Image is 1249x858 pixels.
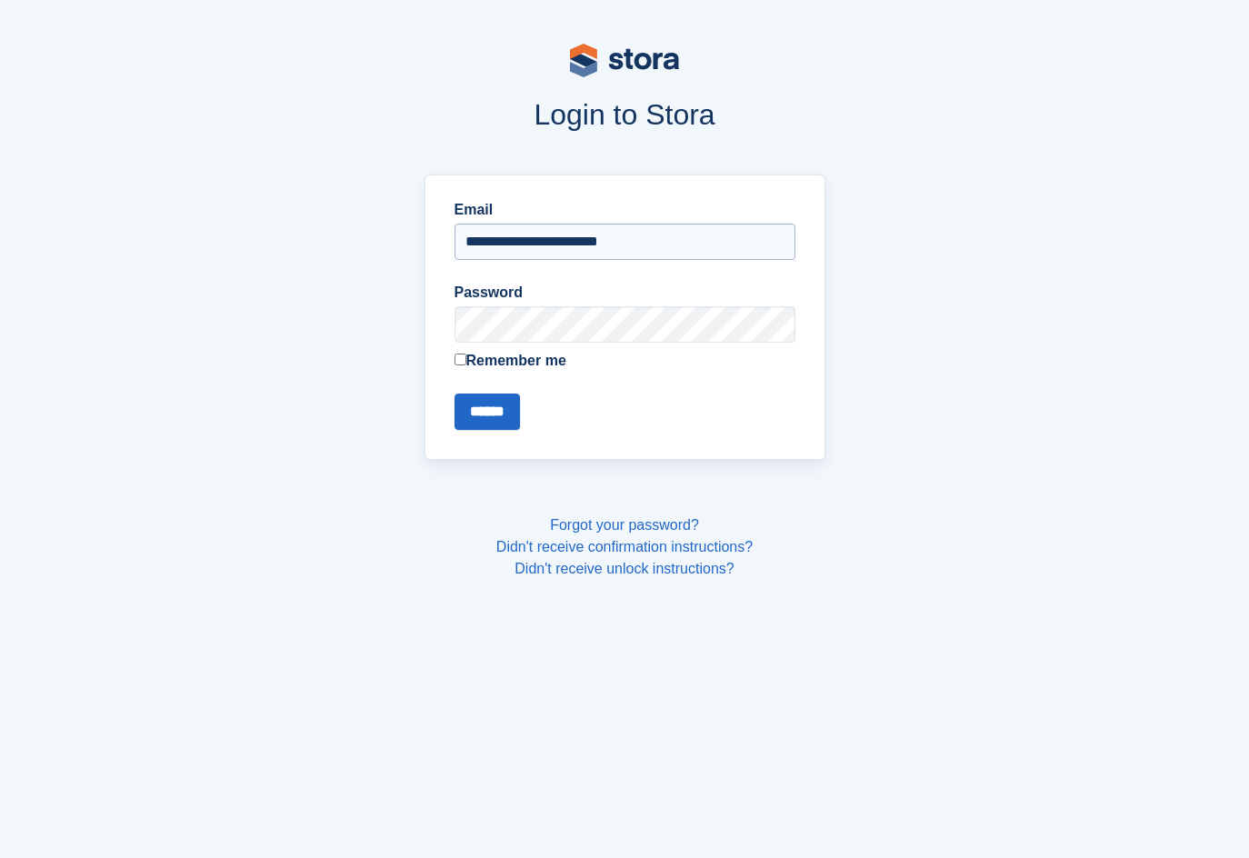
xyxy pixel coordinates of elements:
[455,282,795,304] label: Password
[455,199,795,221] label: Email
[455,354,466,365] input: Remember me
[570,44,679,77] img: stora-logo-53a41332b3708ae10de48c4981b4e9114cc0af31d8433b30ea865607fb682f29.svg
[515,561,734,576] a: Didn't receive unlock instructions?
[455,350,795,372] label: Remember me
[496,539,753,554] a: Didn't receive confirmation instructions?
[128,98,1121,131] h1: Login to Stora
[550,517,699,533] a: Forgot your password?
